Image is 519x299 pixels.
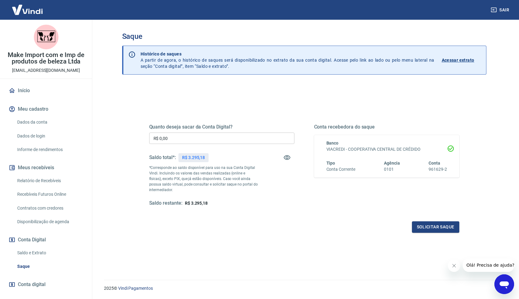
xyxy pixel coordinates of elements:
[104,285,504,292] p: 2025 ©
[494,274,514,294] iframe: Botão para abrir a janela de mensagens
[326,166,355,173] h6: Conta Corrente
[122,32,486,41] h3: Saque
[326,146,447,153] h6: VIACREDI - COOPERATIVA CENTRAL DE CRÉDIDO
[15,202,85,215] a: Contratos com credores
[141,51,434,69] p: A partir de agora, o histórico de saques será disponibilizado no extrato da sua conta digital. Ac...
[5,52,87,65] p: Make Import com e Imp de produtos de beleza Ltda
[442,57,474,63] p: Acessar extrato
[15,130,85,142] a: Dados de login
[12,67,80,74] p: [EMAIL_ADDRESS][DOMAIN_NAME]
[412,221,459,233] button: Solicitar saque
[7,233,85,247] button: Conta Digital
[15,188,85,201] a: Recebíveis Futuros Online
[384,166,400,173] h6: 0101
[15,143,85,156] a: Informe de rendimentos
[34,25,58,49] img: 92670548-54c4-46cb-b211-a4c5f46627ef.jpeg
[384,161,400,166] span: Agência
[185,201,208,206] span: R$ 3.295,18
[463,258,514,272] iframe: Mensagem da empresa
[314,124,459,130] h5: Conta recebedora do saque
[448,260,460,272] iframe: Fechar mensagem
[7,84,85,97] a: Início
[15,260,85,273] a: Saque
[489,4,512,16] button: Sair
[7,102,85,116] button: Meu cadastro
[118,286,153,291] a: Vindi Pagamentos
[182,154,205,161] p: R$ 3.295,18
[429,161,440,166] span: Conta
[442,51,481,69] a: Acessar extrato
[149,165,258,193] p: *Corresponde ao saldo disponível para uso na sua Conta Digital Vindi. Incluindo os valores das ve...
[141,51,434,57] p: Histórico de saques
[7,0,47,19] img: Vindi
[7,161,85,174] button: Meus recebíveis
[15,215,85,228] a: Disponibilização de agenda
[15,247,85,259] a: Saldo e Extrato
[15,174,85,187] a: Relatório de Recebíveis
[149,154,176,161] h5: Saldo total*:
[4,4,52,9] span: Olá! Precisa de ajuda?
[149,124,294,130] h5: Quanto deseja sacar da Conta Digital?
[429,166,447,173] h6: 961629-2
[326,161,335,166] span: Tipo
[7,278,85,291] a: Conta digital
[15,116,85,129] a: Dados da conta
[149,200,182,207] h5: Saldo restante:
[326,141,339,145] span: Banco
[18,280,46,289] span: Conta digital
